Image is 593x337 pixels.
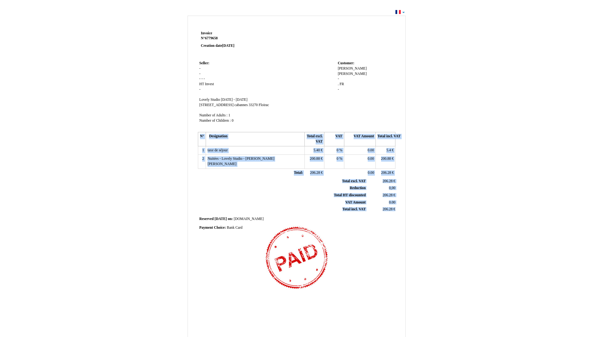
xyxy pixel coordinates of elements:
span: 5.4 [386,148,391,152]
td: % [324,155,344,168]
th: N° [198,132,206,146]
span: Invoice [201,31,212,35]
span: - [199,77,201,81]
span: taxe de séjour [208,148,228,152]
th: VAT [324,132,344,146]
span: 0.00 [368,148,374,152]
th: Total incl. VAT [376,132,395,146]
strong: Creation date [201,44,235,48]
span: Invest [205,82,214,86]
span: Customer: [338,61,354,65]
span: Lovely Studio [199,98,220,102]
span: - [199,72,201,76]
span: 200.88 [310,157,320,161]
span: Payment Choice: [199,226,226,230]
span: [DOMAIN_NAME] [234,217,264,221]
span: 0.00 [368,157,374,161]
td: € [376,146,395,155]
span: 206.28 [381,171,391,175]
span: Number of Children : [199,119,231,123]
span: Total HT discounted [334,193,366,197]
td: 2 [198,155,206,168]
span: - [201,77,203,81]
span: [DATE] - [DATE] [221,98,247,102]
span: Bank Card [227,226,242,230]
span: Floirac [259,103,269,107]
td: % [324,146,344,155]
span: Total incl. VAT [342,207,366,211]
span: [PERSON_NAME] [338,66,367,71]
span: - [338,77,339,81]
td: € [376,168,395,177]
span: FR [340,82,344,86]
th: VAT Amount [344,132,375,146]
span: [DATE] [222,44,234,48]
span: Reduction [350,186,366,190]
span: Nuitées - Lovely Studio - [PERSON_NAME] [PERSON_NAME] [208,157,275,166]
span: - [203,77,205,81]
span: - [199,66,201,71]
span: 206.28 [310,171,320,175]
td: € [367,192,396,199]
span: Total: [294,171,303,175]
span: 206.28 [383,193,393,197]
span: Number of Adults : [199,113,228,117]
td: € [304,155,324,168]
td: 1 [198,146,206,155]
span: 200.88 [381,157,391,161]
td: € [367,206,396,213]
span: 33270 [249,103,258,107]
span: - [338,87,339,91]
span: [STREET_ADDRESS] cabannes [199,103,248,107]
span: [DATE] [215,217,227,221]
span: 0 [337,148,338,152]
strong: N° [201,36,275,41]
span: 1 [228,113,230,117]
span: . [338,82,339,86]
span: Reserved [199,217,214,221]
span: Seller: [199,61,209,65]
span: 0.00 [368,171,374,175]
td: € [304,168,324,177]
span: VAT Amount [345,200,366,204]
span: 0 [337,157,338,161]
th: Total excl. VAT [304,132,324,146]
span: Total excl. VAT [342,179,366,183]
span: - [199,87,201,91]
th: Designation [206,132,304,146]
td: € [376,155,395,168]
span: [PERSON_NAME] [338,72,367,76]
span: 0.00 [389,200,395,204]
span: on: [228,217,233,221]
span: HT [199,82,204,86]
td: € [304,146,324,155]
span: 0,00 [389,186,395,190]
span: 206.28 [383,179,393,183]
span: 5.40 [313,148,320,152]
span: 206.28 [383,207,393,211]
span: 6779658 [205,36,218,40]
td: € [367,178,396,185]
span: 0 [232,119,233,123]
